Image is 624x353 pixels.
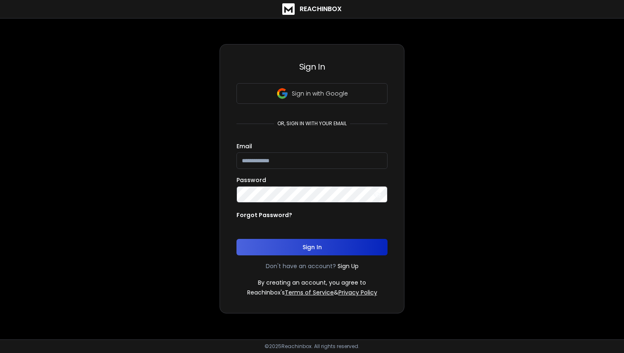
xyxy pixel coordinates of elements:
[285,288,334,297] a: Terms of Service
[282,3,342,15] a: ReachInbox
[258,278,366,287] p: By creating an account, you agree to
[338,288,377,297] a: Privacy Policy
[282,3,295,15] img: logo
[236,211,292,219] p: Forgot Password?
[274,120,350,127] p: or, sign in with your email
[266,262,336,270] p: Don't have an account?
[338,262,359,270] a: Sign Up
[236,83,388,104] button: Sign in with Google
[247,288,377,297] p: ReachInbox's &
[292,89,348,98] p: Sign in with Google
[236,239,388,255] button: Sign In
[236,177,266,183] label: Password
[236,143,252,149] label: Email
[265,343,359,350] p: © 2025 Reachinbox. All rights reserved.
[236,61,388,72] h3: Sign In
[300,4,342,14] h1: ReachInbox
